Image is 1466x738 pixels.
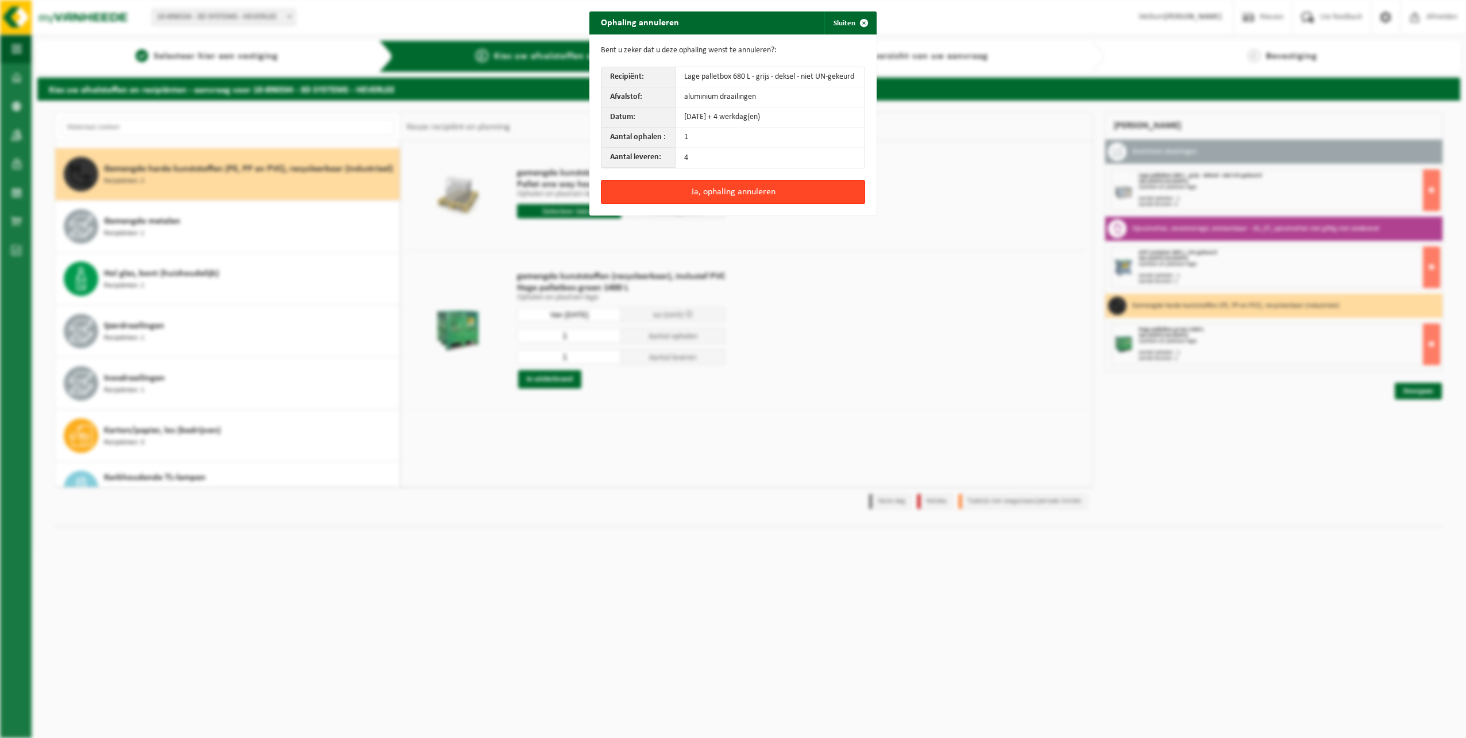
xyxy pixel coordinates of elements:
[589,11,690,33] h2: Ophaling annuleren
[676,87,865,107] td: aluminium draailingen
[601,180,865,204] button: Ja, ophaling annuleren
[601,46,865,55] p: Bent u zeker dat u deze ophaling wenst te annuleren?:
[601,67,676,87] th: Recipiënt:
[676,107,865,128] td: [DATE] + 4 werkdag(en)
[601,148,676,168] th: Aantal leveren:
[676,148,865,168] td: 4
[676,128,865,148] td: 1
[601,107,676,128] th: Datum:
[824,11,875,34] button: Sluiten
[676,67,865,87] td: Lage palletbox 680 L - grijs - deksel - niet UN-gekeurd
[601,87,676,107] th: Afvalstof:
[601,128,676,148] th: Aantal ophalen :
